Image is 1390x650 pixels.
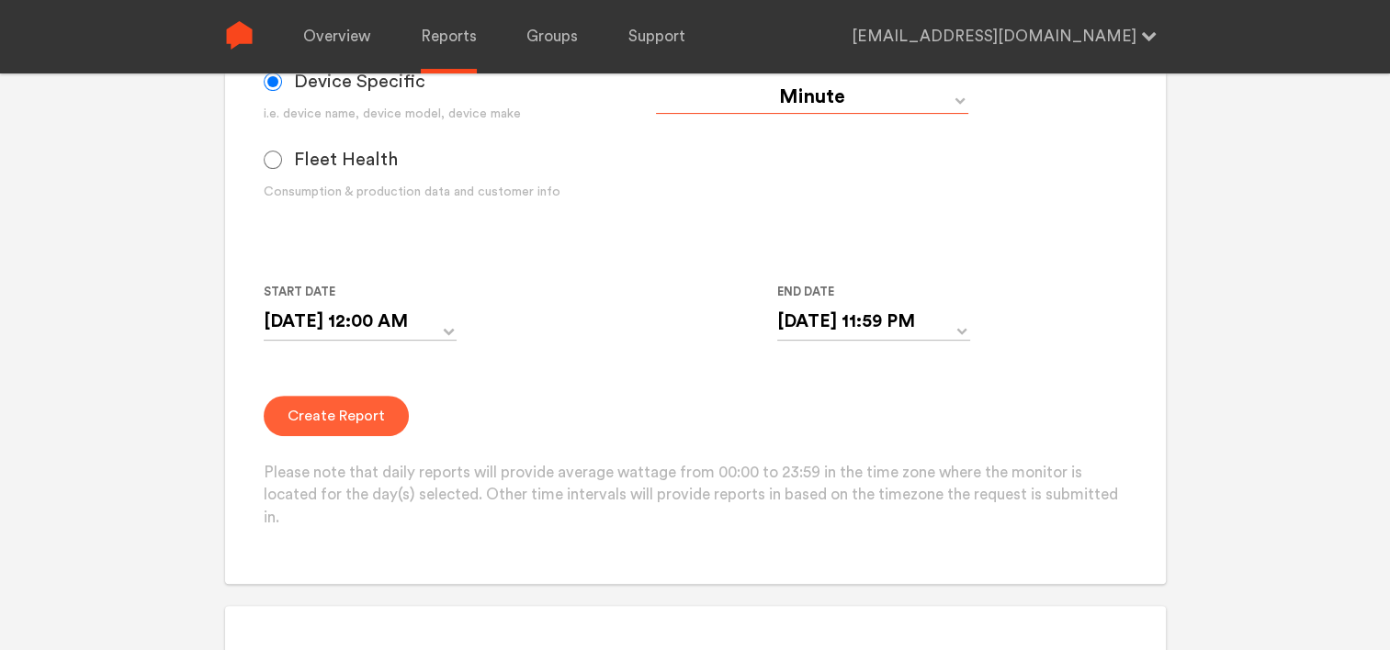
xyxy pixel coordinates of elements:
p: Please note that daily reports will provide average wattage from 00:00 to 23:59 in the time zone ... [264,462,1126,530]
label: End Date [777,281,955,303]
span: Device Specific [294,71,425,93]
div: i.e. device name, device model, device make [264,105,656,124]
label: Start Date [264,281,442,303]
div: Consumption & production data and customer info [264,183,656,202]
input: Device Specific [264,73,282,91]
input: Fleet Health [264,151,282,169]
span: Fleet Health [294,149,398,171]
img: Sense Logo [225,21,254,50]
button: Create Report [264,396,409,436]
